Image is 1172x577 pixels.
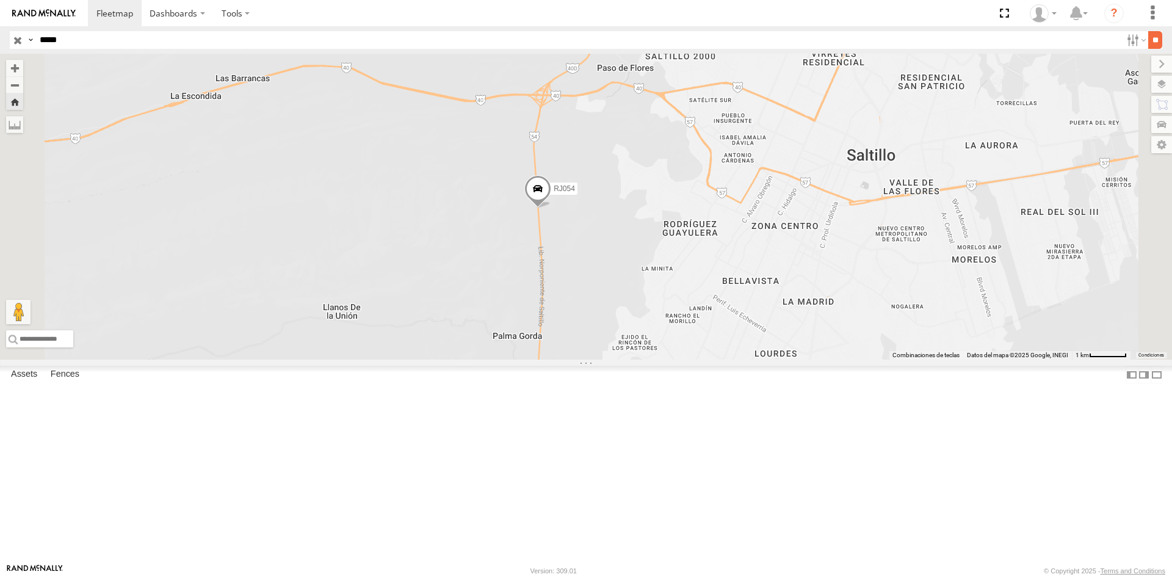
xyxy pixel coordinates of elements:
label: Dock Summary Table to the Right [1138,366,1150,383]
a: Visit our Website [7,565,63,577]
label: Assets [5,366,43,383]
button: Zoom Home [6,93,23,110]
label: Search Filter Options [1122,31,1148,49]
label: Fences [45,366,85,383]
label: Dock Summary Table to the Left [1126,366,1138,383]
span: 1 km [1076,352,1089,358]
div: Version: 309.01 [530,567,577,575]
button: Escala del mapa: 1 km por 58 píxeles [1072,351,1130,360]
a: Terms and Conditions [1101,567,1165,575]
button: Combinaciones de teclas [892,351,960,360]
div: © Copyright 2025 - [1044,567,1165,575]
a: Condiciones (se abre en una nueva pestaña) [1138,353,1164,358]
button: Zoom in [6,60,23,76]
span: Datos del mapa ©2025 Google, INEGI [967,352,1068,358]
div: Sebastian Velez [1025,4,1061,23]
i: ? [1104,4,1124,23]
label: Map Settings [1151,136,1172,153]
label: Hide Summary Table [1151,366,1163,383]
button: Arrastra el hombrecito naranja al mapa para abrir Street View [6,300,31,324]
label: Measure [6,116,23,133]
span: RJ054 [554,184,575,193]
label: Search Query [26,31,35,49]
img: rand-logo.svg [12,9,76,18]
button: Zoom out [6,76,23,93]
